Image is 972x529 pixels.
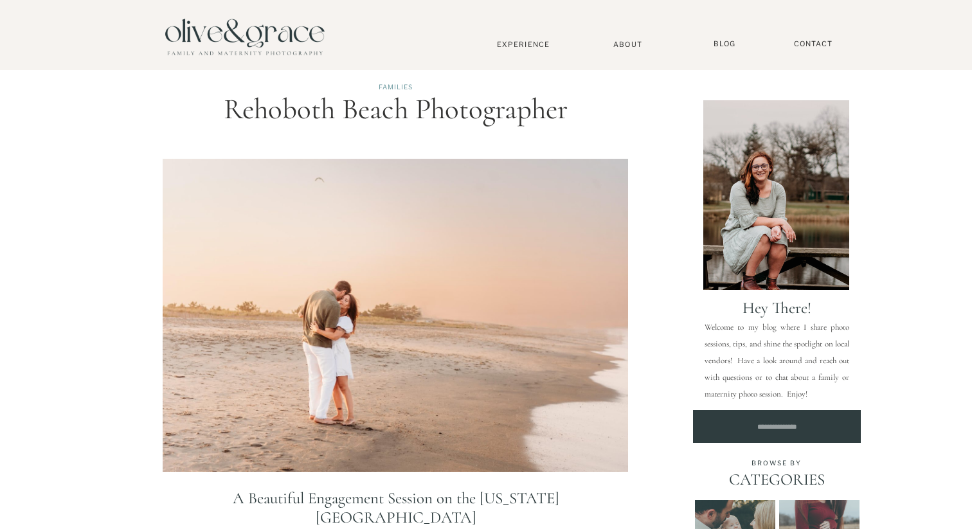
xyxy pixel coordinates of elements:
[708,39,741,49] a: BLOG
[704,298,850,313] p: Hey there!
[720,459,833,467] p: browse by
[163,489,628,527] h2: A Beautiful Engagement Session on the [US_STATE][GEOGRAPHIC_DATA]
[166,94,625,123] h1: Rehoboth Beach Photographer
[163,159,628,472] img: Rehoboth Beach photographer
[706,470,847,489] p: CATEGORIES
[379,83,413,91] a: Families
[788,39,839,49] a: Contact
[481,40,566,49] a: Experience
[608,40,647,48] a: About
[705,319,849,396] p: Welcome to my blog where I share photo sessions, tips, and shine the spotlight on local vendors! ...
